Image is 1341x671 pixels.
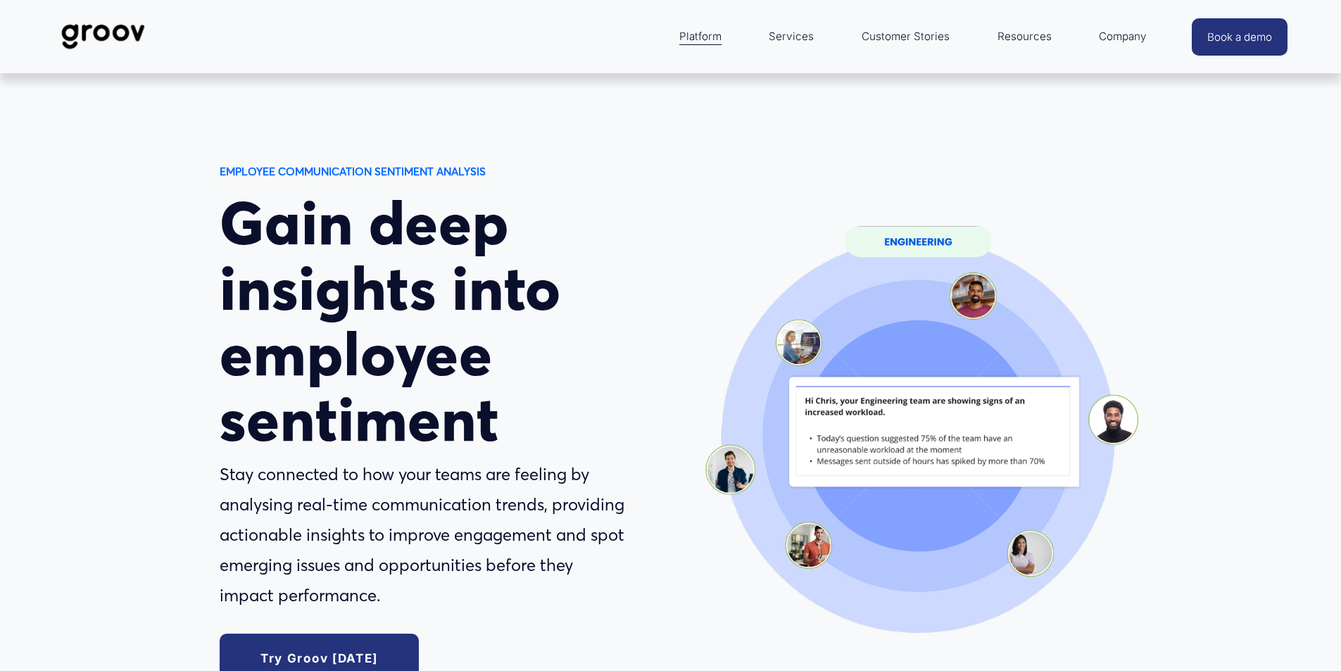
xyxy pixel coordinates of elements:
[1092,20,1154,54] a: folder dropdown
[220,165,486,178] strong: EMPLOYEE COMMUNICATION SENTIMENT ANALYSIS
[220,191,625,452] h1: Gain deep insights into employee sentiment
[1099,27,1147,46] span: Company
[53,13,153,60] img: Groov | Workplace Science Platform | Unlock Performance | Drive Results
[679,27,722,46] span: Platform
[1192,18,1288,56] a: Book a demo
[762,20,821,54] a: Services
[997,27,1052,46] span: Resources
[672,20,729,54] a: folder dropdown
[990,20,1059,54] a: folder dropdown
[855,20,957,54] a: Customer Stories
[220,460,625,610] p: Stay connected to how your teams are feeling by analysing real-time communication trends, providi...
